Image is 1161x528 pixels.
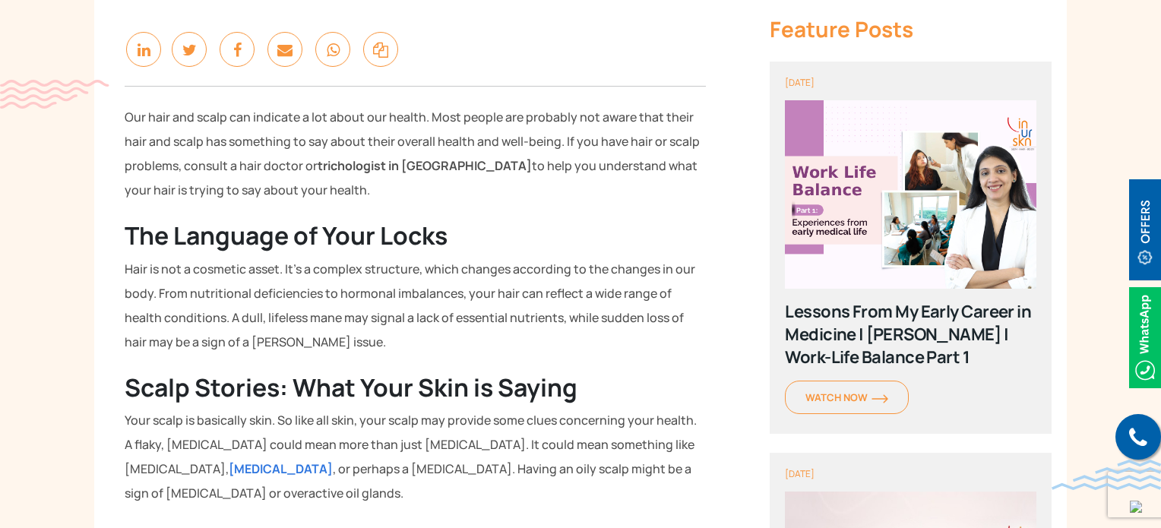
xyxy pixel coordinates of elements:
[1129,287,1161,388] img: Whatsappicon
[318,157,532,174] strong: trichologist in [GEOGRAPHIC_DATA]
[1129,179,1161,280] img: offerBt
[229,460,333,477] a: [MEDICAL_DATA]
[1129,327,1161,344] a: Whatsappicon
[785,77,1036,89] div: [DATE]
[125,105,706,202] p: Our hair and scalp can indicate a lot about our health. Most people are probably not aware that t...
[805,390,888,404] span: Watch Now
[770,15,1052,43] div: Feature Posts
[125,219,448,252] strong: The Language of Your Locks
[125,371,577,404] strong: Scalp Stories: What Your Skin is Saying
[872,394,888,403] img: orange-arrow
[125,257,706,354] p: Hair is not a cosmetic asset. It’s a complex structure, which changes according to the changes in...
[1130,501,1142,513] img: up-blue-arrow.svg
[785,468,1036,480] div: [DATE]
[125,408,706,505] p: Your scalp is basically skin. So like all skin, your scalp may provide some clues concerning your...
[785,300,1036,368] div: Lessons From My Early Career in Medicine | [PERSON_NAME] | Work-Life Balance Part 1
[785,100,1036,289] img: poster
[785,381,909,414] a: Watch Noworange-arrow
[1052,460,1161,490] img: bluewave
